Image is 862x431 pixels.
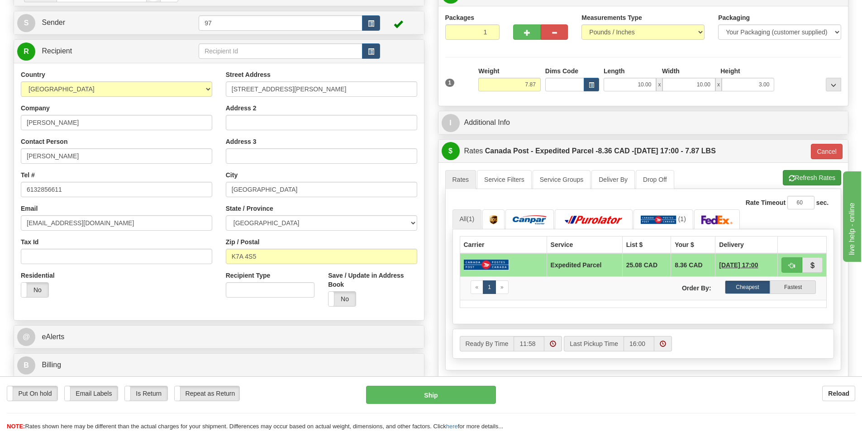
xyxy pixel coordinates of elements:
[328,271,417,289] label: Save / Update in Address Book
[175,386,239,401] label: Repeat as Return
[483,280,496,294] a: 1
[199,15,362,31] input: Sender Id
[366,386,496,404] button: Ship
[656,78,662,91] span: x
[718,13,750,22] label: Packaging
[816,198,829,207] label: sec.
[329,292,356,306] label: No
[199,43,362,59] input: Recipient Id
[562,215,625,224] img: Purolator
[17,328,421,346] a: @ eAlerts
[476,284,479,290] span: «
[641,215,676,224] img: Canada Post
[226,237,260,246] label: Zip / Postal
[545,66,578,76] label: Dims Code
[125,386,167,401] label: Is Return
[622,236,671,253] th: List $
[604,66,625,76] label: Length
[442,142,805,161] a: $Rates Canada Post - Expedited Parcel -8.36 CAD -[DATE] 17:00 - 7.87 LBS
[452,209,482,228] a: All
[467,215,474,223] span: (1)
[811,144,843,159] button: Cancel
[7,5,84,16] div: live help - online
[21,271,55,280] label: Residential
[490,215,497,224] img: UPS
[533,170,591,189] a: Service Groups
[464,259,509,270] img: Canada Post
[226,271,271,280] label: Recipient Type
[445,170,476,189] a: Rates
[671,236,715,253] th: Your $
[42,361,61,369] span: Billing
[826,78,841,91] div: ...
[701,215,733,224] img: FedEx Express®
[495,280,509,294] a: Next
[226,81,417,97] input: Enter a location
[715,236,778,253] th: Delivery
[65,386,118,401] label: Email Labels
[622,253,671,277] td: 25.08 CAD
[226,70,271,79] label: Street Address
[460,336,514,351] label: Ready By Time
[828,390,849,397] b: Reload
[643,280,718,293] label: Order By:
[7,386,57,401] label: Put On hold
[17,14,199,32] a: S Sender
[446,423,458,430] a: here
[783,170,841,185] button: Refresh Rates
[725,280,771,294] label: Cheapest
[598,147,634,155] span: 8.36 CAD -
[226,204,273,213] label: State / Province
[442,114,460,132] span: I
[460,236,547,253] th: Carrier
[442,142,460,160] span: $
[841,169,861,261] iframe: chat widget
[719,260,758,270] span: 1 Day
[547,236,622,253] th: Service
[581,13,642,22] label: Measurements Type
[17,42,179,61] a: R Recipient
[445,13,475,22] label: Packages
[17,356,35,374] span: B
[715,78,722,91] span: x
[445,79,455,87] span: 1
[42,47,72,55] span: Recipient
[17,356,421,374] a: B Billing
[478,66,499,76] label: Weight
[21,237,38,246] label: Tax Id
[21,171,35,180] label: Tel #
[662,66,680,76] label: Width
[226,104,257,113] label: Address 2
[42,19,65,26] span: Sender
[17,14,35,32] span: S
[17,328,35,346] span: @
[500,284,504,290] span: »
[564,336,624,351] label: Last Pickup Time
[42,333,64,341] span: eAlerts
[636,170,674,189] a: Drop Off
[513,215,547,224] img: Canpar
[671,253,715,277] td: 8.36 CAD
[21,70,45,79] label: Country
[226,171,238,180] label: City
[7,423,25,430] span: NOTE:
[485,142,716,160] label: Canada Post - Expedited Parcel - [DATE] 17:00 - 7.87 LBS
[547,253,622,277] td: Expedited Parcel
[720,66,740,76] label: Height
[770,280,816,294] label: Fastest
[226,137,257,146] label: Address 3
[442,114,845,132] a: IAdditional Info
[591,170,635,189] a: Deliver By
[21,137,67,146] label: Contact Person
[822,386,855,401] button: Reload
[471,280,484,294] a: Previous
[21,104,50,113] label: Company
[21,204,38,213] label: Email
[746,198,786,207] label: Rate Timeout
[678,215,686,223] span: (1)
[477,170,532,189] a: Service Filters
[17,43,35,61] span: R
[21,283,48,297] label: No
